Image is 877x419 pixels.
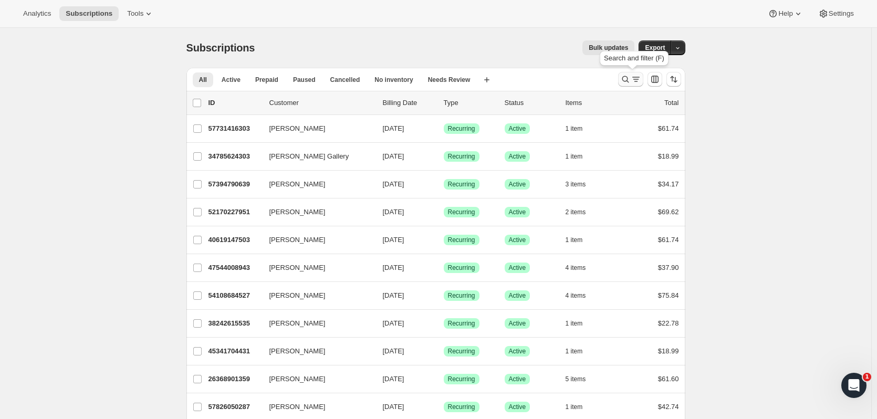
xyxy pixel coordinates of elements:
span: [PERSON_NAME] [269,402,326,412]
span: [PERSON_NAME] [269,179,326,190]
span: [DATE] [383,319,404,327]
span: $34.17 [658,180,679,188]
p: 26368901359 [208,374,261,384]
button: [PERSON_NAME] [263,315,368,332]
div: 57394790639[PERSON_NAME][DATE]SuccessRecurringSuccessActive3 items$34.17 [208,177,679,192]
div: 45341704431[PERSON_NAME][DATE]SuccessRecurringSuccessActive1 item$18.99 [208,344,679,359]
button: 1 item [566,233,594,247]
button: [PERSON_NAME] [263,399,368,415]
span: Settings [829,9,854,18]
span: Cancelled [330,76,360,84]
span: Recurring [448,152,475,161]
p: 40619147503 [208,235,261,245]
span: Tools [127,9,143,18]
span: Help [778,9,792,18]
span: Recurring [448,124,475,133]
span: Active [509,236,526,244]
span: Recurring [448,208,475,216]
span: Subscriptions [186,42,255,54]
span: $42.74 [658,403,679,411]
span: Active [222,76,241,84]
p: 54108684527 [208,290,261,301]
span: Active [509,152,526,161]
span: [PERSON_NAME] [269,263,326,273]
span: Active [509,291,526,300]
button: [PERSON_NAME] Gallery [263,148,368,165]
p: 47544008943 [208,263,261,273]
p: 57826050287 [208,402,261,412]
span: [DATE] [383,180,404,188]
span: $37.90 [658,264,679,271]
span: $22.78 [658,319,679,327]
span: [PERSON_NAME] [269,207,326,217]
button: 1 item [566,400,594,414]
span: Recurring [448,319,475,328]
p: 45341704431 [208,346,261,357]
span: 1 [863,373,871,381]
span: $75.84 [658,291,679,299]
span: Export [645,44,665,52]
span: [PERSON_NAME] [269,290,326,301]
span: Recurring [448,291,475,300]
div: Items [566,98,618,108]
span: Active [509,180,526,188]
span: Recurring [448,264,475,272]
div: IDCustomerBilling DateTypeStatusItemsTotal [208,98,679,108]
button: [PERSON_NAME] [263,287,368,304]
div: 52170227951[PERSON_NAME][DATE]SuccessRecurringSuccessActive2 items$69.62 [208,205,679,219]
span: Active [509,264,526,272]
div: 54108684527[PERSON_NAME][DATE]SuccessRecurringSuccessActive4 items$75.84 [208,288,679,303]
span: [DATE] [383,124,404,132]
button: 4 items [566,260,598,275]
span: Active [509,319,526,328]
span: 2 items [566,208,586,216]
span: Bulk updates [589,44,628,52]
span: $18.99 [658,152,679,160]
p: Billing Date [383,98,435,108]
span: [PERSON_NAME] [269,235,326,245]
div: 40619147503[PERSON_NAME][DATE]SuccessRecurringSuccessActive1 item$61.74 [208,233,679,247]
span: [DATE] [383,264,404,271]
span: Recurring [448,180,475,188]
span: [PERSON_NAME] [269,123,326,134]
div: Type [444,98,496,108]
span: $61.74 [658,124,679,132]
button: 1 item [566,344,594,359]
span: 1 item [566,236,583,244]
button: Bulk updates [582,40,634,55]
span: [DATE] [383,291,404,299]
button: Analytics [17,6,57,21]
span: Recurring [448,375,475,383]
button: [PERSON_NAME] [263,232,368,248]
button: Settings [812,6,860,21]
span: $61.74 [658,236,679,244]
span: Subscriptions [66,9,112,18]
span: Active [509,208,526,216]
span: [PERSON_NAME] [269,374,326,384]
button: Subscriptions [59,6,119,21]
span: 4 items [566,291,586,300]
span: Analytics [23,9,51,18]
button: 3 items [566,177,598,192]
p: 38242615535 [208,318,261,329]
button: [PERSON_NAME] [263,371,368,387]
span: [PERSON_NAME] [269,346,326,357]
div: 34785624303[PERSON_NAME] Gallery[DATE]SuccessRecurringSuccessActive1 item$18.99 [208,149,679,164]
span: [DATE] [383,208,404,216]
div: 47544008943[PERSON_NAME][DATE]SuccessRecurringSuccessActive4 items$37.90 [208,260,679,275]
button: 1 item [566,121,594,136]
span: Needs Review [428,76,471,84]
div: 38242615535[PERSON_NAME][DATE]SuccessRecurringSuccessActive1 item$22.78 [208,316,679,331]
iframe: Intercom live chat [841,373,866,398]
span: Active [509,403,526,411]
span: Recurring [448,236,475,244]
p: ID [208,98,261,108]
span: Active [509,124,526,133]
p: Customer [269,98,374,108]
button: 1 item [566,149,594,164]
span: 1 item [566,124,583,133]
div: 57826050287[PERSON_NAME][DATE]SuccessRecurringSuccessActive1 item$42.74 [208,400,679,414]
button: Customize table column order and visibility [648,72,662,87]
span: 1 item [566,347,583,355]
button: [PERSON_NAME] [263,343,368,360]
